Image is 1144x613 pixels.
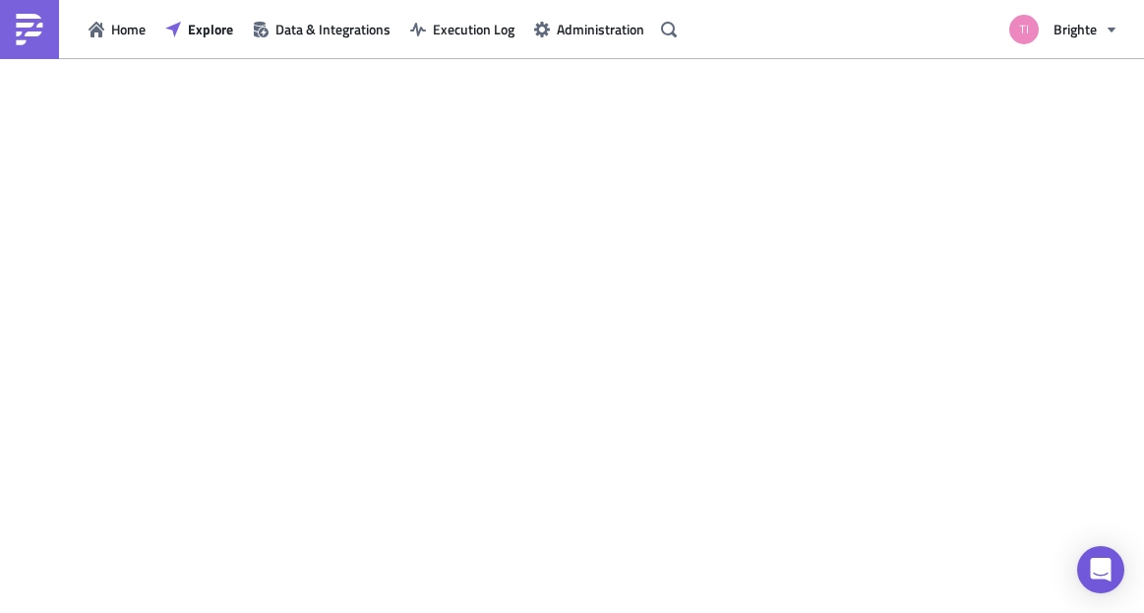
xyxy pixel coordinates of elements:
[111,19,146,39] span: Home
[188,19,233,39] span: Explore
[524,14,654,44] button: Administration
[79,14,155,44] button: Home
[997,8,1129,51] button: Brighte
[155,14,243,44] button: Explore
[243,14,400,44] button: Data & Integrations
[433,19,514,39] span: Execution Log
[1077,546,1124,593] div: Open Intercom Messenger
[1007,13,1041,46] img: Avatar
[557,19,644,39] span: Administration
[275,19,391,39] span: Data & Integrations
[1054,19,1097,39] span: Brighte
[400,14,524,44] button: Execution Log
[14,14,45,45] img: PushMetrics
